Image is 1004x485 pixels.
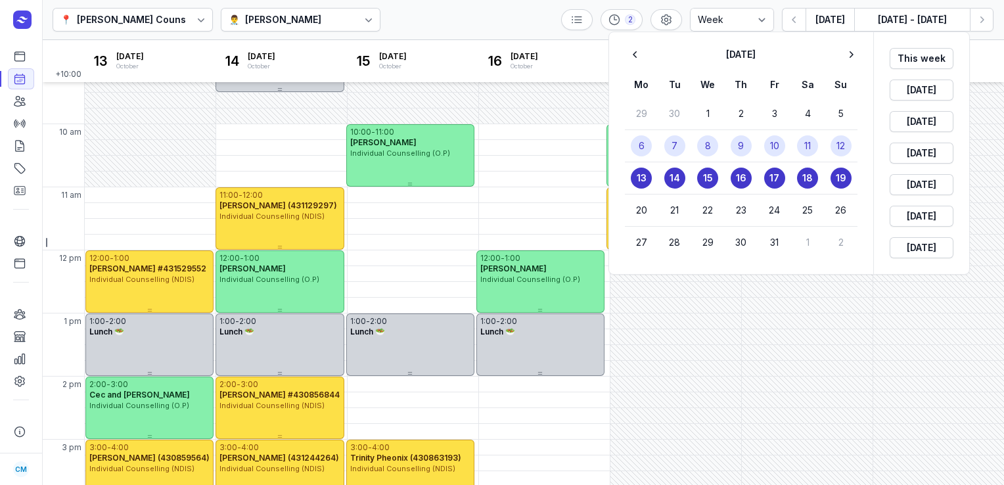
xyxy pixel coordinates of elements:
[797,135,818,156] button: 11
[731,103,752,124] button: 2
[658,77,692,93] div: Tu
[636,107,647,120] time: 29
[838,236,844,249] time: 2
[672,139,677,152] time: 7
[797,200,818,221] button: 25
[804,139,811,152] time: 11
[764,135,785,156] button: 10
[636,236,647,249] time: 27
[625,77,658,93] div: Mo
[890,174,953,195] button: [DATE]
[890,143,953,164] button: [DATE]
[631,103,652,124] button: 29
[631,168,652,189] button: 13
[898,240,946,256] span: [DATE]
[831,168,852,189] button: 19
[764,232,785,253] button: 31
[664,168,685,189] button: 14
[802,204,813,217] time: 25
[739,107,744,120] time: 2
[702,236,714,249] time: 29
[890,237,953,258] button: [DATE]
[898,177,946,193] span: [DATE]
[703,172,713,185] time: 15
[669,107,680,120] time: 30
[725,77,758,93] div: Th
[831,103,852,124] button: 5
[764,103,785,124] button: 3
[631,135,652,156] button: 6
[836,139,845,152] time: 12
[664,135,685,156] button: 7
[731,135,752,156] button: 9
[670,172,680,185] time: 14
[772,107,777,120] time: 3
[898,208,946,224] span: [DATE]
[898,82,946,98] span: [DATE]
[890,80,953,101] button: [DATE]
[735,236,746,249] time: 30
[898,114,946,129] span: [DATE]
[664,232,685,253] button: 28
[890,111,953,132] button: [DATE]
[697,200,718,221] button: 22
[758,77,791,93] div: Fr
[764,200,785,221] button: 24
[769,204,780,217] time: 24
[697,168,718,189] button: 15
[731,168,752,189] button: 16
[691,77,725,93] div: We
[805,107,811,120] time: 4
[646,48,835,61] h2: [DATE]
[824,77,857,93] div: Su
[697,103,718,124] button: 1
[791,77,825,93] div: Sa
[738,139,744,152] time: 9
[731,200,752,221] button: 23
[664,103,685,124] button: 30
[898,145,946,161] span: [DATE]
[890,206,953,227] button: [DATE]
[797,103,818,124] button: 4
[890,48,953,69] button: This week
[697,135,718,156] button: 8
[770,236,779,249] time: 31
[705,139,711,152] time: 8
[836,172,846,185] time: 19
[631,232,652,253] button: 27
[631,200,652,221] button: 20
[706,107,710,120] time: 1
[670,204,679,217] time: 21
[802,172,813,185] time: 18
[770,139,779,152] time: 10
[736,204,746,217] time: 23
[764,168,785,189] button: 17
[664,200,685,221] button: 21
[702,204,713,217] time: 22
[898,51,946,66] span: This week
[736,172,746,185] time: 16
[835,204,846,217] time: 26
[831,135,852,156] button: 12
[831,232,852,253] button: 2
[831,200,852,221] button: 26
[637,172,647,185] time: 13
[797,168,818,189] button: 18
[769,172,779,185] time: 17
[669,236,680,249] time: 28
[806,236,810,249] time: 1
[838,107,844,120] time: 5
[731,232,752,253] button: 30
[639,139,645,152] time: 6
[697,232,718,253] button: 29
[797,232,818,253] button: 1
[636,204,647,217] time: 20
